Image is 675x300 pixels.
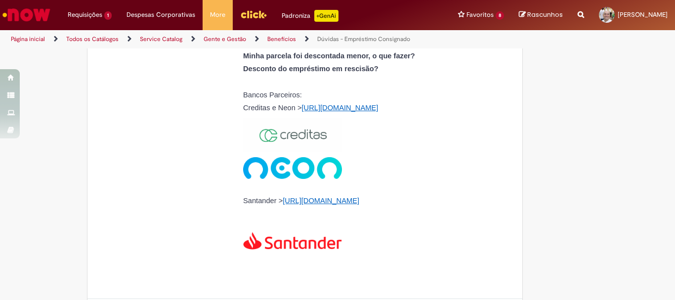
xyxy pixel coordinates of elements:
[140,35,182,43] a: Service Catalog
[317,35,410,43] a: Dúvidas - Empréstimo Consignado
[66,35,119,43] a: Todos os Catálogos
[283,197,359,205] a: [URL][DOMAIN_NAME]
[267,35,296,43] a: Benefícios
[302,104,379,112] a: [URL][DOMAIN_NAME]
[68,10,102,20] span: Requisições
[527,10,563,19] span: Rascunhos
[496,11,504,20] span: 8
[104,11,112,20] span: 1
[204,35,246,43] a: Gente e Gestão
[11,35,45,43] a: Página inicial
[1,5,52,25] img: ServiceNow
[519,10,563,20] a: Rascunhos
[314,10,338,22] p: +GenAi
[210,10,225,20] span: More
[282,10,338,22] div: Padroniza
[466,10,494,20] span: Favoritos
[240,7,267,22] img: click_logo_yellow_360x200.png
[243,197,505,268] p: Santander >
[243,65,379,73] strong: Desconto do empréstimo em rescisão?
[618,10,668,19] span: [PERSON_NAME]
[243,52,415,60] strong: Minha parcela foi descontada menor, o que fazer?
[7,30,443,48] ul: Trilhas de página
[243,91,505,99] p: Bancos Parceiros:
[243,104,505,112] p: Creditas e Neon >
[127,10,195,20] span: Despesas Corporativas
